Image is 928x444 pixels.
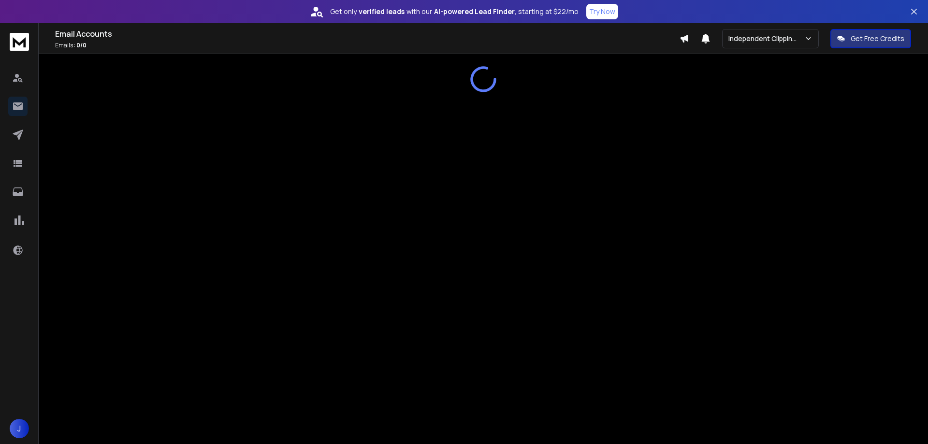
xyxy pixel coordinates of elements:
p: Independent Clipping Path [728,34,804,43]
button: J [10,419,29,438]
strong: verified leads [359,7,405,16]
strong: AI-powered Lead Finder, [434,7,516,16]
p: Emails : [55,42,680,49]
span: 0 / 0 [76,41,87,49]
button: Get Free Credits [830,29,911,48]
p: Get only with our starting at $22/mo [330,7,579,16]
h1: Email Accounts [55,28,680,40]
p: Try Now [589,7,615,16]
p: Get Free Credits [851,34,904,43]
img: logo [10,33,29,51]
button: Try Now [586,4,618,19]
